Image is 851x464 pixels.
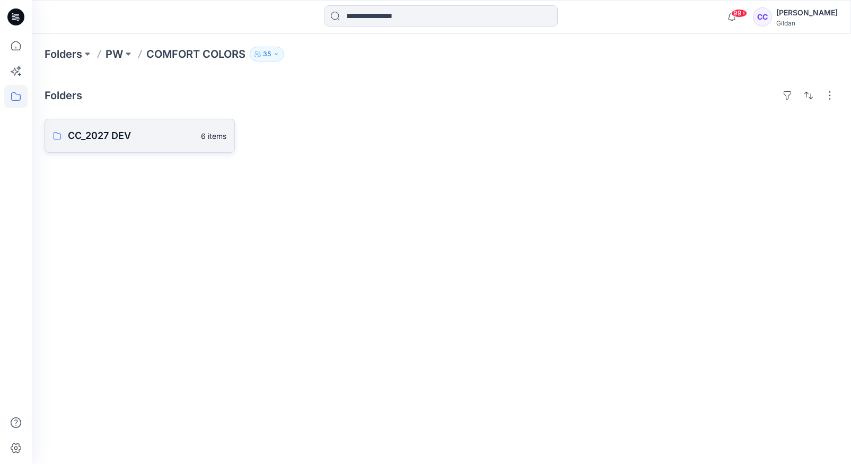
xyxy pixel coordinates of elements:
div: Gildan [776,19,838,27]
p: CC_2027 DEV [68,128,195,143]
p: COMFORT COLORS [146,47,245,62]
div: [PERSON_NAME] [776,6,838,19]
a: PW [106,47,123,62]
h4: Folders [45,89,82,102]
span: 99+ [731,9,747,17]
p: 35 [263,48,271,60]
p: 6 items [201,130,226,142]
a: CC_2027 DEV6 items [45,119,235,153]
div: CC [753,7,772,27]
button: 35 [250,47,284,62]
a: Folders [45,47,82,62]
